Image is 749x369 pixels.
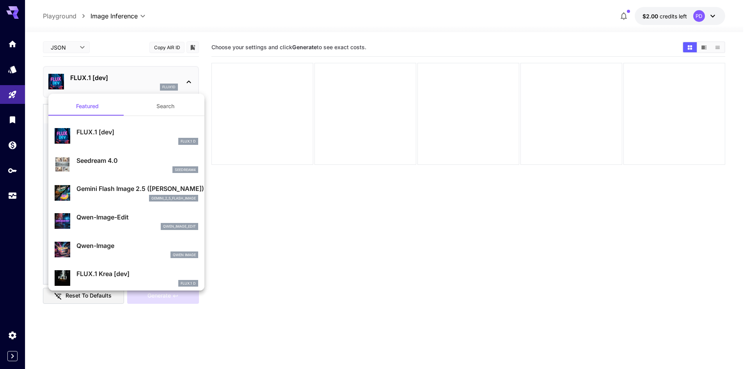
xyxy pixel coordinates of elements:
button: Search [126,97,204,116]
p: Qwen-Image-Edit [76,212,198,222]
p: Seedream 4.0 [76,156,198,165]
p: seedream4 [175,167,196,173]
div: Seedream 4.0seedream4 [55,153,198,176]
div: Qwen-ImageQwen Image [55,238,198,262]
iframe: Chat Widget [574,55,749,369]
p: FLUX.1 D [181,139,196,144]
p: Gemini Flash Image 2.5 ([PERSON_NAME]) [76,184,198,193]
p: FLUX.1 [dev] [76,127,198,137]
p: qwen_image_edit [163,224,196,229]
p: gemini_2_5_flash_image [151,196,196,201]
div: Gemini Flash Image 2.5 ([PERSON_NAME])gemini_2_5_flash_image [55,181,198,205]
div: FLUX.1 Krea [dev]FLUX.1 D [55,266,198,290]
p: FLUX.1 Krea [dev] [76,269,198,278]
div: Qwen-Image-Editqwen_image_edit [55,209,198,233]
p: Qwen-Image [76,241,198,250]
p: Qwen Image [173,252,196,258]
div: FLUX.1 [dev]FLUX.1 D [55,124,198,148]
p: FLUX.1 D [181,281,196,286]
